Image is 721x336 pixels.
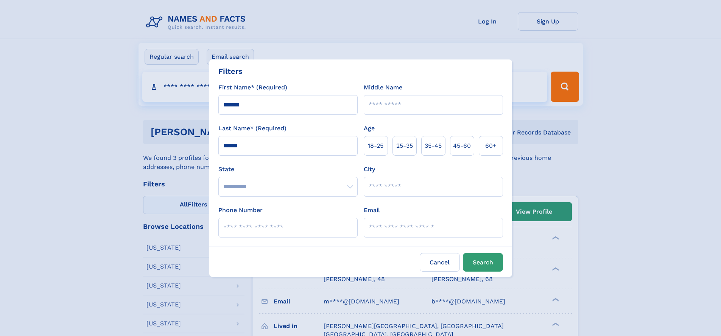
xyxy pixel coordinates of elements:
span: 60+ [485,141,497,150]
label: Last Name* (Required) [218,124,287,133]
div: Filters [218,66,243,77]
label: Cancel [420,253,460,272]
label: Age [364,124,375,133]
label: State [218,165,358,174]
span: 18‑25 [368,141,383,150]
label: Middle Name [364,83,402,92]
label: Phone Number [218,206,263,215]
span: 35‑45 [425,141,442,150]
button: Search [463,253,503,272]
label: First Name* (Required) [218,83,287,92]
span: 45‑60 [453,141,471,150]
span: 25‑35 [396,141,413,150]
label: City [364,165,375,174]
label: Email [364,206,380,215]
